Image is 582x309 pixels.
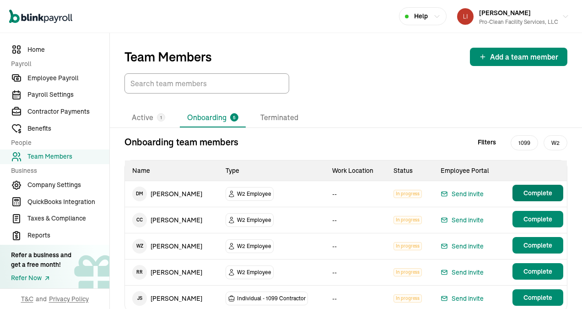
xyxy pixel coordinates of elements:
[124,135,238,149] p: Onboarding team members
[237,215,271,225] span: W2 Employee
[237,242,271,251] span: W2 Employee
[11,250,71,270] div: Refer a business and get a free month!
[332,216,337,224] span: --
[27,152,109,161] span: Team Members
[332,268,337,276] span: --
[27,90,109,99] span: Payroll Settings
[512,185,563,201] button: Complete
[441,166,489,175] span: Employee Portal
[441,293,484,304] button: Send invite
[132,239,147,254] span: W Z
[523,293,552,302] span: Complete
[27,73,109,83] span: Employee Payroll
[536,265,582,309] iframe: Chat Widget
[218,160,325,181] th: Type
[512,289,563,306] button: Complete
[441,267,484,278] button: Send invite
[124,50,212,64] p: Team Members
[512,237,563,254] button: Complete
[132,265,147,280] span: R R
[237,189,271,199] span: W2 Employee
[544,135,567,150] span: W2
[478,138,496,147] span: Filters
[27,214,109,223] span: Taxes & Compliance
[393,242,422,250] span: In progress
[479,18,558,26] div: Pro-Clean Facility Services, LLC
[332,294,337,303] span: --
[512,263,563,280] button: Complete
[414,11,428,21] span: Help
[511,135,538,150] span: 1099
[132,213,147,227] span: C C
[27,45,109,55] span: Home
[27,197,109,207] span: QuickBooks Integration
[237,268,271,277] span: W2 Employee
[523,241,552,250] span: Complete
[27,124,109,133] span: Benefits
[49,294,89,303] span: Privacy Policy
[470,48,567,66] button: Add a team member
[453,5,573,28] button: [PERSON_NAME]Pro-Clean Facility Services, LLC
[11,166,104,176] span: Business
[125,259,218,285] td: [PERSON_NAME]
[180,108,246,127] li: Onboarding
[512,211,563,227] button: Complete
[132,187,147,201] span: D M
[11,273,71,283] a: Refer Now
[237,294,306,303] span: Individual - 1099 Contractor
[393,294,422,303] span: In progress
[332,190,337,198] span: --
[253,108,306,127] li: Terminated
[490,51,558,62] span: Add a team member
[393,268,422,276] span: In progress
[125,181,218,207] td: [PERSON_NAME]
[523,215,552,224] span: Complete
[523,267,552,276] span: Complete
[441,215,484,226] button: Send invite
[441,241,484,252] button: Send invite
[11,138,104,148] span: People
[332,242,337,250] span: --
[125,233,218,259] td: [PERSON_NAME]
[393,190,422,198] span: In progress
[160,114,162,121] span: 1
[27,180,109,190] span: Company Settings
[479,9,531,17] span: [PERSON_NAME]
[125,160,218,181] th: Name
[27,231,109,240] span: Reports
[325,160,386,181] th: Work Location
[125,207,218,233] td: [PERSON_NAME]
[27,107,109,116] span: Contractor Payments
[386,160,433,181] th: Status
[393,216,422,224] span: In progress
[523,188,552,198] span: Complete
[233,114,236,121] span: 5
[124,108,172,127] li: Active
[11,59,104,69] span: Payroll
[399,7,447,25] button: Help
[21,294,33,303] span: T&C
[132,291,147,306] span: J S
[9,3,72,30] nav: Global
[441,188,484,199] button: Send invite
[124,73,289,94] input: TextInput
